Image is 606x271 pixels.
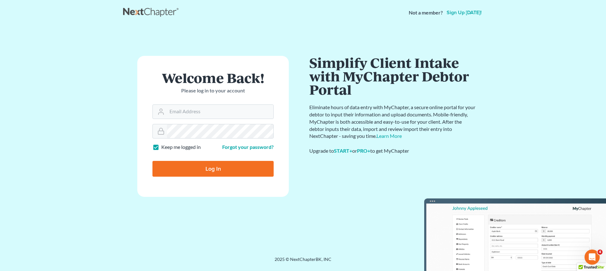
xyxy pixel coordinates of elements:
[334,148,352,154] a: START+
[585,250,600,265] iframe: Intercom live chat
[152,71,274,85] h1: Welcome Back!
[309,104,477,140] p: Eliminate hours of data entry with MyChapter, a secure online portal for your debtor to input the...
[167,105,273,119] input: Email Address
[445,10,483,15] a: Sign up [DATE]!
[377,133,402,139] a: Learn More
[357,148,370,154] a: PRO+
[309,147,477,155] div: Upgrade to or to get MyChapter
[152,87,274,94] p: Please log in to your account
[309,56,477,96] h1: Simplify Client Intake with MyChapter Debtor Portal
[123,256,483,268] div: 2025 © NextChapterBK, INC
[409,9,443,16] strong: Not a member?
[597,250,603,255] span: 4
